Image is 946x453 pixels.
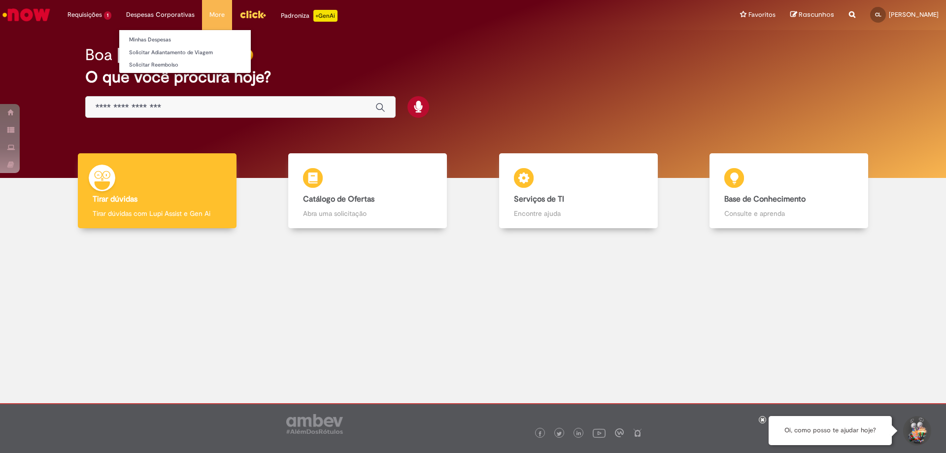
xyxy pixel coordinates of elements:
a: Rascunhos [790,10,834,20]
span: 1 [104,11,111,20]
img: logo_footer_youtube.png [593,426,606,439]
a: Base de Conhecimento Consulte e aprenda [684,153,895,229]
b: Catálogo de Ofertas [303,194,374,204]
h2: O que você procura hoje? [85,69,861,86]
b: Base de Conhecimento [724,194,806,204]
span: Requisições [68,10,102,20]
span: Favoritos [748,10,776,20]
a: Solicitar Reembolso [119,60,251,70]
a: Minhas Despesas [119,35,251,45]
p: Consulte e aprenda [724,209,853,218]
p: Encontre ajuda [514,209,643,218]
img: logo_footer_naosei.png [633,428,642,437]
a: Tirar dúvidas Tirar dúvidas com Lupi Assist e Gen Ai [52,153,263,229]
img: click_logo_yellow_360x200.png [239,7,266,22]
img: logo_footer_linkedin.png [576,431,581,437]
span: Despesas Corporativas [126,10,195,20]
span: CL [875,11,881,18]
p: +GenAi [313,10,338,22]
span: [PERSON_NAME] [889,10,939,19]
a: Catálogo de Ofertas Abra uma solicitação [263,153,473,229]
p: Tirar dúvidas com Lupi Assist e Gen Ai [93,209,222,218]
div: Padroniza [281,10,338,22]
button: Iniciar Conversa de Suporte [902,416,931,446]
p: Abra uma solicitação [303,209,432,218]
img: logo_footer_workplace.png [615,428,624,437]
img: logo_footer_facebook.png [538,431,542,436]
a: Serviços de TI Encontre ajuda [473,153,684,229]
a: Solicitar Adiantamento de Viagem [119,47,251,58]
ul: Despesas Corporativas [119,30,251,73]
span: More [209,10,225,20]
img: logo_footer_ambev_rotulo_gray.png [286,414,343,434]
img: logo_footer_twitter.png [557,431,562,436]
img: ServiceNow [1,5,52,25]
h2: Boa [PERSON_NAME] [85,46,239,64]
b: Serviços de TI [514,194,564,204]
div: Oi, como posso te ajudar hoje? [769,416,892,445]
b: Tirar dúvidas [93,194,137,204]
span: Rascunhos [799,10,834,19]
